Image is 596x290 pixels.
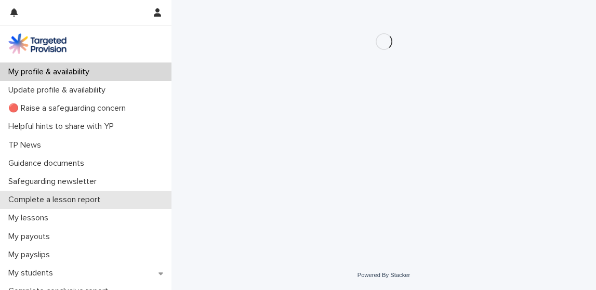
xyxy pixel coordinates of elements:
[4,232,58,242] p: My payouts
[4,268,61,278] p: My students
[4,159,92,168] p: Guidance documents
[4,140,49,150] p: TP News
[357,272,410,278] a: Powered By Stacker
[4,103,134,113] p: 🔴 Raise a safeguarding concern
[4,195,109,205] p: Complete a lesson report
[4,177,105,187] p: Safeguarding newsletter
[4,122,122,131] p: Helpful hints to share with YP
[4,85,114,95] p: Update profile & availability
[4,67,98,77] p: My profile & availability
[4,213,57,223] p: My lessons
[4,250,58,260] p: My payslips
[8,33,67,54] img: M5nRWzHhSzIhMunXDL62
